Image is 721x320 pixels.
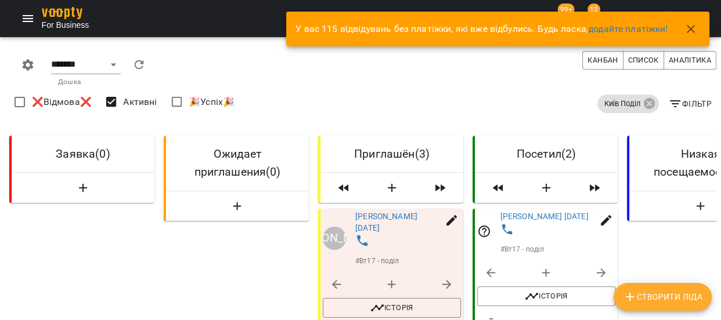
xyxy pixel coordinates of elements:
[14,5,42,32] button: Menu
[325,177,362,198] button: Пересунути всіх лідів з колонки
[484,145,608,163] h6: Посетил ( 2 )
[614,283,712,311] button: Створити Ліда
[21,145,145,163] h6: Заявка ( 0 )
[295,22,668,36] p: У вас 115 відвідувань без платіжки, які вже відбулись. Будь ласка,
[521,177,571,198] button: Створити Ліда
[482,289,610,303] span: Історія
[668,97,712,111] span: Фільтр
[664,51,716,70] button: Аналітика
[477,224,491,238] svg: Відповідальний співробітник не задан
[189,95,235,109] span: 🎉Успіх🎉
[330,145,454,163] h6: Приглашён ( 3 )
[42,19,89,31] span: For Business
[323,298,461,318] button: Історія
[42,7,82,19] img: voopty.png
[328,301,456,315] span: Історія
[558,3,575,15] span: 99+
[597,99,647,109] span: Київ Поділ
[323,227,346,250] div: Светлана
[175,145,300,181] h6: Ожидает приглашения ( 0 )
[355,256,399,266] p: # Вт17 - поділ
[355,212,417,232] a: [PERSON_NAME] [DATE]
[171,196,304,217] button: Створити Ліда
[477,286,615,306] button: Історія
[587,3,600,15] span: 12
[623,51,664,70] button: Список
[628,54,659,67] span: Список
[576,177,613,198] button: Пересунути всіх лідів з колонки
[58,79,114,86] p: Дошка
[500,212,589,221] a: [PERSON_NAME] [DATE]
[323,227,346,250] a: [PERSON_NAME]
[623,290,702,304] span: Створити Ліда
[123,95,157,109] span: Активні
[669,54,711,67] span: Аналітика
[32,95,92,109] span: ❌Відмова❌
[367,177,417,198] button: Створити Ліда
[597,94,659,113] div: Київ Поділ
[587,54,618,67] span: Канбан
[480,177,517,198] button: Пересунути всіх лідів з колонки
[16,177,150,198] button: Створити Ліда
[582,51,623,70] button: Канбан
[500,244,544,254] p: # Вт17 - поділ
[588,23,668,34] a: додайте платіжки!
[664,93,716,114] button: Фільтр
[421,177,459,198] button: Пересунути всіх лідів з колонки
